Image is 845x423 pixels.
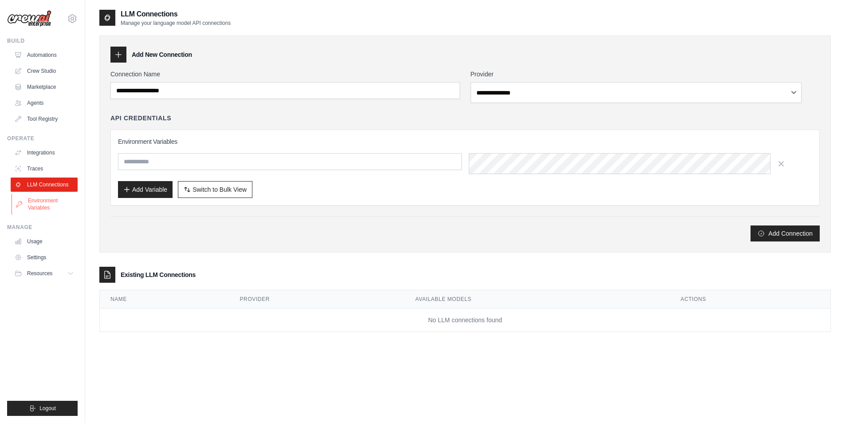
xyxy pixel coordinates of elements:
h4: API Credentials [110,114,171,123]
a: Tool Registry [11,112,78,126]
img: Logo [7,10,51,27]
span: Logout [39,405,56,412]
a: Settings [11,250,78,265]
button: Resources [11,266,78,281]
iframe: Chat Widget [801,380,845,423]
div: Manage [7,224,78,231]
a: Usage [11,234,78,249]
a: LLM Connections [11,178,78,192]
a: Marketplace [11,80,78,94]
h3: Environment Variables [118,137,812,146]
div: Operate [7,135,78,142]
th: Name [100,290,229,308]
button: Logout [7,401,78,416]
a: Traces [11,162,78,176]
a: Integrations [11,146,78,160]
div: Build [7,37,78,44]
button: Add Variable [118,181,173,198]
label: Connection Name [110,70,460,79]
label: Provider [471,70,820,79]
a: Agents [11,96,78,110]
th: Provider [229,290,405,308]
button: Switch to Bulk View [178,181,252,198]
td: No LLM connections found [100,308,830,332]
a: Automations [11,48,78,62]
span: Resources [27,270,52,277]
h3: Existing LLM Connections [121,270,196,279]
span: Switch to Bulk View [193,185,247,194]
th: Actions [670,290,830,308]
h3: Add New Connection [132,50,192,59]
th: Available Models [405,290,670,308]
p: Manage your language model API connections [121,20,231,27]
button: Add Connection [751,225,820,241]
a: Environment Variables [12,194,79,215]
h2: LLM Connections [121,9,231,20]
a: Crew Studio [11,64,78,78]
